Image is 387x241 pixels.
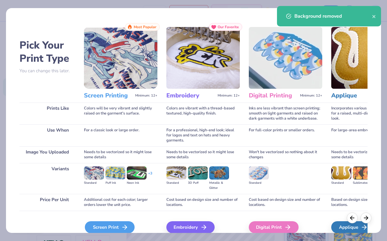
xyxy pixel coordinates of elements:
div: Use When [19,124,75,146]
h3: Applique [331,92,380,100]
div: Variants [19,163,75,194]
h3: Digital Printing [249,92,298,100]
div: Won't be vectorized so nothing about it changes [249,146,322,163]
div: Neon Ink [127,180,147,186]
span: Minimum: 12+ [300,94,322,98]
img: 3D Puff [188,166,208,180]
div: Cost based on design size and number of locations. [166,194,240,211]
div: Needs to be vectorized so it might lose some details [166,146,240,163]
div: 3D Puff [188,180,208,186]
div: For a classic look or large order. [84,124,157,146]
h2: Pick Your Print Type [19,39,75,65]
div: Puff Ink [106,180,125,186]
span: Minimum: 12+ [135,94,157,98]
div: Inks are less vibrant than screen printing; smooth on light garments and raised on dark garments ... [249,103,322,124]
div: Embroidery [166,221,215,233]
img: Neon Ink [127,166,147,180]
img: Standard [249,166,269,180]
img: Metallic & Glitter [209,166,229,180]
div: Price Per Unit [19,194,75,211]
img: Digital Printing [249,27,322,89]
div: + 3 [148,171,152,181]
h3: Embroidery [166,92,215,100]
div: Prints Like [19,103,75,124]
img: Standard [84,166,104,180]
img: Standard [166,166,186,180]
button: close [372,13,376,20]
p: You can change this later. [19,68,75,73]
div: Screen Print [85,221,135,233]
div: Metallic & Glitter [209,180,229,191]
div: Background removed [294,13,372,20]
div: Standard [331,180,351,186]
img: Embroidery [166,27,240,89]
div: Sublimated [353,180,373,186]
h3: Screen Printing [84,92,133,100]
img: Sublimated [353,166,373,180]
div: Needs to be vectorized so it might lose some details [84,146,157,163]
span: Most Popular [134,25,156,29]
span: Minimum: 12+ [218,94,240,98]
div: Standard [166,180,186,186]
div: Standard [84,180,104,186]
div: Standard [249,180,269,186]
div: Colors are vibrant with a thread-based textured, high-quality finish. [166,103,240,124]
img: Standard [331,166,351,180]
div: Additional cost for each color; larger orders lower the unit price. [84,194,157,211]
div: Digital Print [249,221,299,233]
div: Cost based on design size and number of locations. [249,194,322,211]
img: Puff Ink [106,166,125,180]
div: For a professional, high-end look; ideal for logos and text on hats and heavy garments. [166,124,240,146]
div: Applique [331,221,375,233]
div: Colors will be very vibrant and slightly raised on the garment's surface. [84,103,157,124]
div: Image You Uploaded [19,146,75,163]
div: For full-color prints or smaller orders. [249,124,322,146]
img: Screen Printing [84,27,157,89]
span: Our Favorite [218,25,239,29]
